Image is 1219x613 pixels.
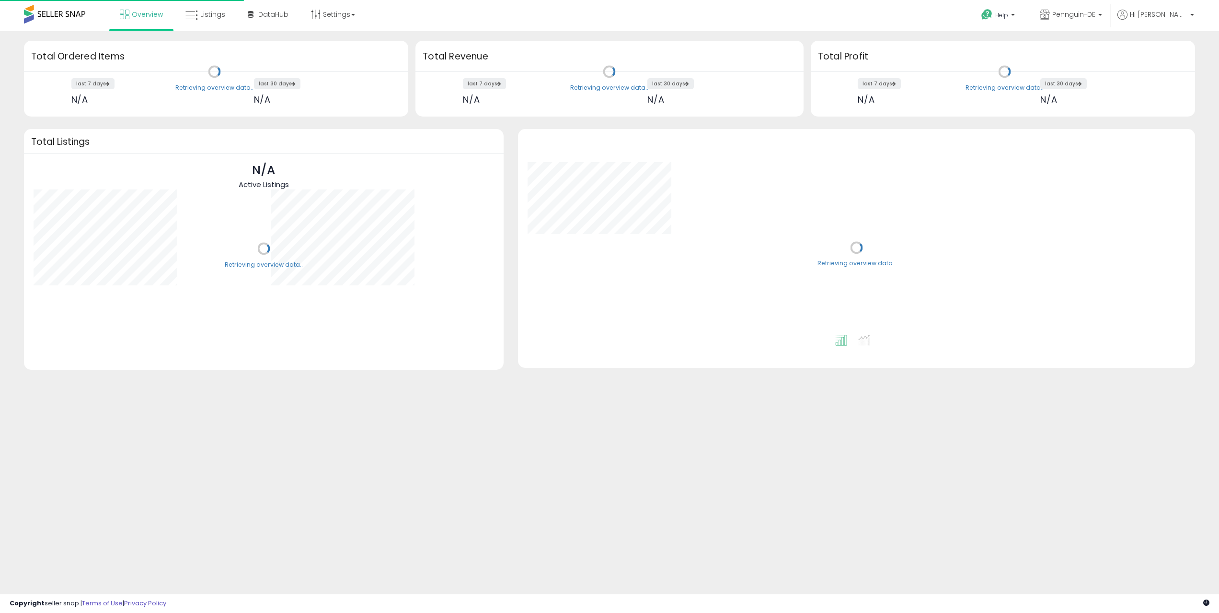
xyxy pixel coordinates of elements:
[175,83,253,92] div: Retrieving overview data..
[1130,10,1187,19] span: Hi [PERSON_NAME]
[570,83,648,92] div: Retrieving overview data..
[817,259,896,268] div: Retrieving overview data..
[966,83,1044,92] div: Retrieving overview data..
[995,11,1008,19] span: Help
[200,10,225,19] span: Listings
[225,260,303,269] div: Retrieving overview data..
[974,1,1024,31] a: Help
[1117,10,1194,31] a: Hi [PERSON_NAME]
[132,10,163,19] span: Overview
[258,10,288,19] span: DataHub
[981,9,993,21] i: Get Help
[1052,10,1095,19] span: Pennguin-DE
